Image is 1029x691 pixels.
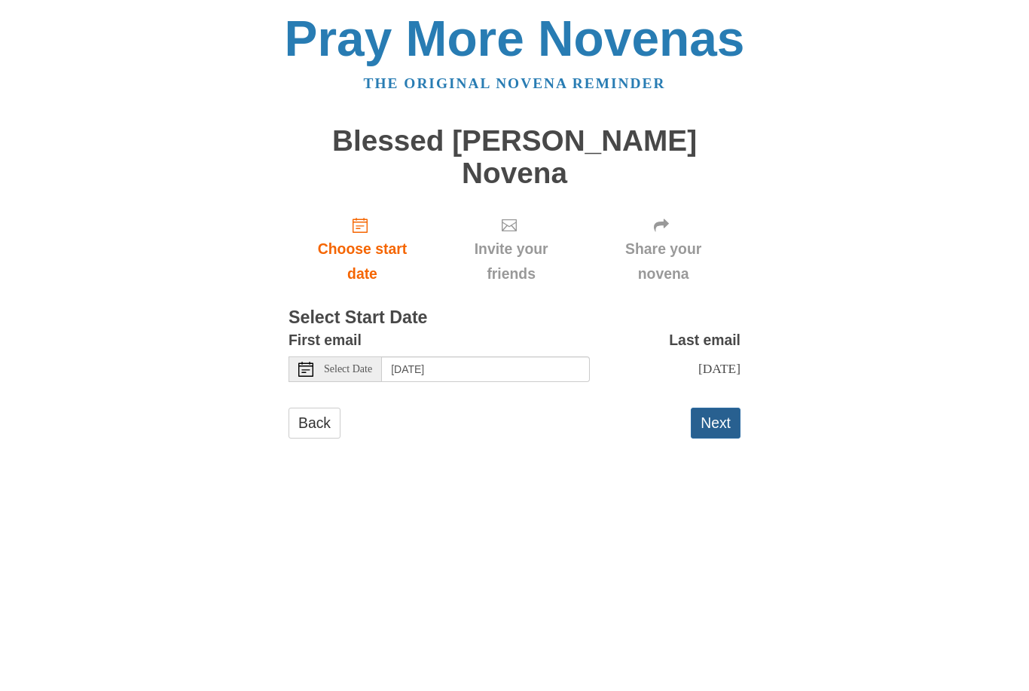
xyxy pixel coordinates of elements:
h1: Blessed [PERSON_NAME] Novena [289,125,740,189]
span: Choose start date [304,237,421,286]
div: Click "Next" to confirm your start date first. [586,204,740,294]
label: First email [289,328,362,353]
span: Select Date [324,364,372,375]
span: Invite your friends [451,237,571,286]
span: Share your novena [601,237,725,286]
a: The original novena reminder [364,75,666,91]
a: Choose start date [289,204,436,294]
div: Click "Next" to confirm your start date first. [436,204,586,294]
h3: Select Start Date [289,308,740,328]
button: Next [691,408,740,439]
a: Back [289,408,340,439]
a: Pray More Novenas [285,11,745,66]
span: [DATE] [698,361,740,376]
label: Last email [669,328,740,353]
